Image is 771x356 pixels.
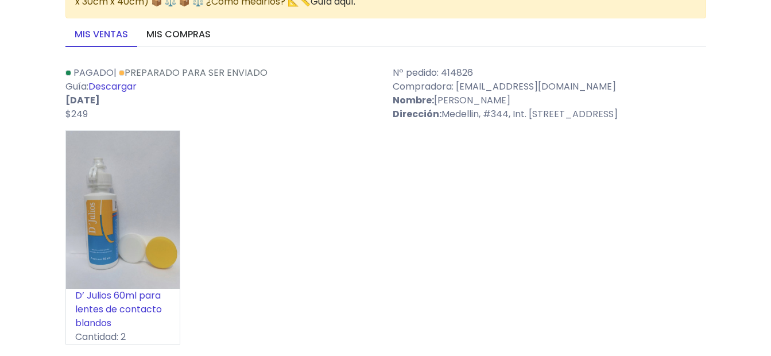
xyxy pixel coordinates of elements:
p: [PERSON_NAME] [393,94,706,107]
div: | Guía: [59,66,386,121]
p: [DATE] [65,94,379,107]
p: Medellin, #344, Int. [STREET_ADDRESS] [393,107,706,121]
a: Mis ventas [65,23,137,47]
strong: Dirección: [393,107,441,121]
span: $249 [65,107,88,121]
p: Compradora: [EMAIL_ADDRESS][DOMAIN_NAME] [393,80,706,94]
a: D’ Julios 60ml para lentes de contacto blandos [75,289,162,330]
p: Nº pedido: 414826 [393,66,706,80]
a: Mis compras [137,23,220,47]
img: small_1665600676632.jpeg [66,131,180,289]
a: Descargar [88,80,137,93]
a: Preparado para ser enviado [119,66,268,79]
p: Cantidad: 2 [66,330,180,344]
strong: Nombre: [393,94,434,107]
span: Pagado [73,66,114,79]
